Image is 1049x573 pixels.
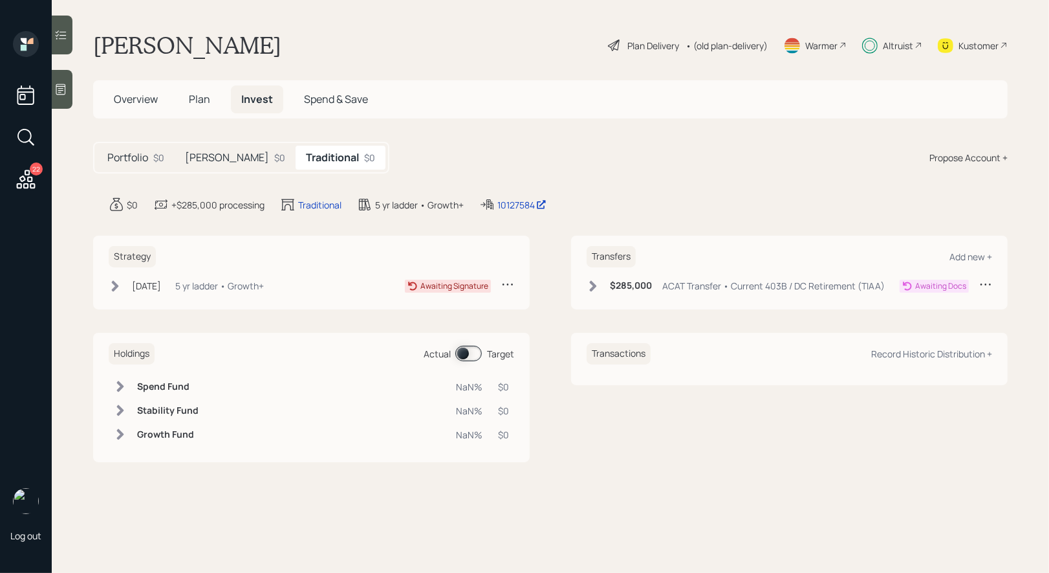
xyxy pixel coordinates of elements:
[13,488,39,514] img: treva-nostdahl-headshot.png
[420,280,488,292] div: Awaiting Signature
[929,151,1008,164] div: Propose Account +
[424,347,451,361] div: Actual
[107,152,148,164] h5: Portfolio
[949,251,992,263] div: Add new +
[304,92,368,106] span: Spend & Save
[487,347,514,361] div: Target
[137,381,199,392] h6: Spend Fund
[497,198,546,212] div: 10127584
[498,404,509,418] div: $0
[587,343,651,365] h6: Transactions
[306,152,359,164] h5: Traditional
[686,39,768,52] div: • (old plan-delivery)
[364,151,375,164] div: $0
[189,92,210,106] span: Plan
[662,279,885,293] div: ACAT Transfer • Current 403B / DC Retirement (TIAA)
[610,280,652,291] h6: $285,000
[456,404,482,418] div: NaN%
[153,151,164,164] div: $0
[171,198,265,212] div: +$285,000 processing
[93,31,281,60] h1: [PERSON_NAME]
[132,279,161,293] div: [DATE]
[805,39,838,52] div: Warmer
[883,39,913,52] div: Altruist
[241,92,273,106] span: Invest
[587,246,636,267] h6: Transfers
[137,429,199,440] h6: Growth Fund
[958,39,999,52] div: Kustomer
[175,279,264,293] div: 5 yr ladder • Growth+
[137,405,199,416] h6: Stability Fund
[114,92,158,106] span: Overview
[274,151,285,164] div: $0
[871,348,992,360] div: Record Historic Distribution +
[127,198,138,212] div: $0
[627,39,679,52] div: Plan Delivery
[456,428,482,442] div: NaN%
[10,530,41,542] div: Log out
[375,198,464,212] div: 5 yr ladder • Growth+
[915,280,966,292] div: Awaiting Docs
[498,380,509,394] div: $0
[30,163,43,175] div: 22
[456,380,482,394] div: NaN%
[109,246,156,267] h6: Strategy
[298,198,341,212] div: Traditional
[185,152,269,164] h5: [PERSON_NAME]
[109,343,155,365] h6: Holdings
[498,428,509,442] div: $0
